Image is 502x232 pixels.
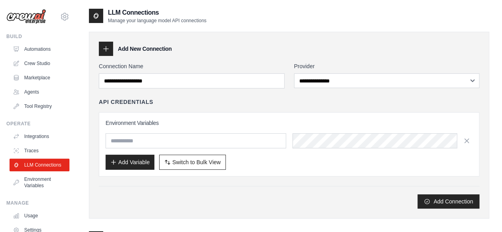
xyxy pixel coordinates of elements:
label: Provider [294,62,480,70]
label: Connection Name [99,62,285,70]
a: Usage [10,209,69,222]
a: Environment Variables [10,173,69,192]
a: Agents [10,86,69,98]
div: Manage [6,200,69,206]
button: Add Connection [417,194,479,209]
p: Manage your language model API connections [108,17,206,24]
a: LLM Connections [10,159,69,171]
a: Traces [10,144,69,157]
a: Marketplace [10,71,69,84]
h3: Environment Variables [106,119,473,127]
h3: Add New Connection [118,45,172,53]
button: Add Variable [106,155,154,170]
a: Integrations [10,130,69,143]
h2: LLM Connections [108,8,206,17]
a: Automations [10,43,69,56]
a: Tool Registry [10,100,69,113]
h4: API Credentials [99,98,153,106]
button: Switch to Bulk View [159,155,226,170]
a: Crew Studio [10,57,69,70]
div: Build [6,33,69,40]
img: Logo [6,9,46,24]
div: Operate [6,121,69,127]
span: Switch to Bulk View [172,158,221,166]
